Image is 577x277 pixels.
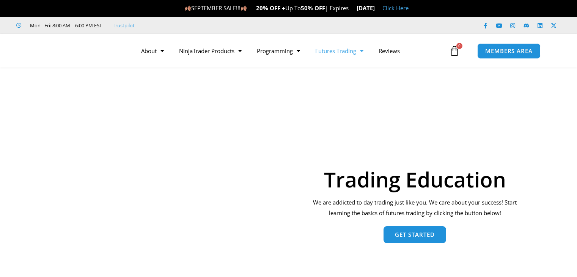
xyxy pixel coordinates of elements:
[477,43,541,59] a: MEMBERS AREA
[256,4,285,12] strong: 20% OFF +
[308,169,522,190] h1: Trading Education
[134,42,171,60] a: About
[28,37,110,65] img: LogoAI | Affordable Indicators – NinjaTrader
[185,5,191,11] img: 🍂
[357,4,375,12] strong: [DATE]
[308,197,522,219] p: We are addicted to day trading just like you. We care about your success! Start learning the basi...
[185,4,357,12] span: SEPTEMBER SALE!!! Up To | Expires
[456,43,462,49] span: 0
[485,48,533,54] span: MEMBERS AREA
[301,4,325,12] strong: 50% OFF
[384,226,446,243] a: Get Started
[113,21,135,30] a: Trustpilot
[171,42,249,60] a: NinjaTrader Products
[438,40,471,62] a: 0
[28,21,102,30] span: Mon - Fri: 8:00 AM – 6:00 PM EST
[241,5,247,11] img: 🍂
[382,4,409,12] a: Click Here
[395,232,435,238] span: Get Started
[308,42,371,60] a: Futures Trading
[371,42,407,60] a: Reviews
[349,5,355,11] img: ⌛
[134,42,447,60] nav: Menu
[249,42,308,60] a: Programming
